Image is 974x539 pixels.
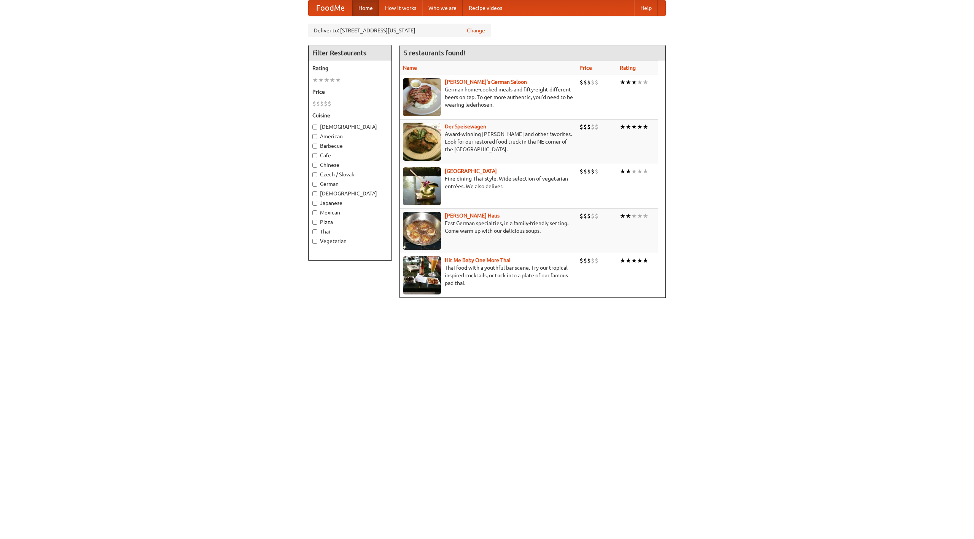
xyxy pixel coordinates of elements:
li: $ [583,123,587,131]
li: ★ [637,256,643,265]
li: $ [591,167,595,176]
li: $ [579,256,583,265]
img: speisewagen.jpg [403,123,441,161]
input: [DEMOGRAPHIC_DATA] [312,191,317,196]
a: FoodMe [309,0,352,16]
li: $ [587,212,591,220]
li: $ [583,78,587,86]
a: Who we are [422,0,463,16]
li: $ [579,167,583,176]
p: German home-cooked meals and fifty-eight different beers on tap. To get more authentic, you'd nee... [403,86,573,109]
img: kohlhaus.jpg [403,212,441,250]
a: [PERSON_NAME] Haus [445,213,500,219]
li: $ [587,167,591,176]
h5: Cuisine [312,112,388,119]
li: ★ [625,123,631,131]
li: $ [595,256,598,265]
li: ★ [631,78,637,86]
label: Thai [312,228,388,235]
li: ★ [324,76,329,84]
li: ★ [312,76,318,84]
li: $ [583,167,587,176]
li: ★ [625,167,631,176]
li: ★ [329,76,335,84]
a: Price [579,65,592,71]
label: Cafe [312,152,388,159]
li: $ [587,256,591,265]
a: Help [634,0,658,16]
label: Barbecue [312,142,388,150]
p: Thai food with a youthful bar scene. Try our tropical inspired cocktails, or tuck into a plate of... [403,264,573,287]
li: $ [595,123,598,131]
label: Czech / Slovak [312,171,388,178]
input: Cafe [312,153,317,158]
li: $ [320,99,324,108]
label: German [312,180,388,188]
li: ★ [631,256,637,265]
a: Rating [620,65,636,71]
a: [PERSON_NAME]'s German Saloon [445,79,527,85]
label: [DEMOGRAPHIC_DATA] [312,190,388,197]
li: $ [328,99,331,108]
li: ★ [620,78,625,86]
li: ★ [637,167,643,176]
li: $ [591,256,595,265]
li: $ [595,167,598,176]
a: Name [403,65,417,71]
input: Mexican [312,210,317,215]
li: ★ [625,256,631,265]
h5: Rating [312,64,388,72]
b: Hit Me Baby One More Thai [445,257,511,263]
img: babythai.jpg [403,256,441,294]
li: $ [587,78,591,86]
li: $ [583,212,587,220]
li: ★ [625,78,631,86]
li: ★ [631,212,637,220]
li: $ [583,256,587,265]
li: ★ [643,256,648,265]
li: ★ [643,123,648,131]
label: American [312,133,388,140]
p: Fine dining Thai-style. Wide selection of vegetarian entrées. We also deliver. [403,175,573,190]
li: ★ [643,167,648,176]
input: Czech / Slovak [312,172,317,177]
label: Mexican [312,209,388,216]
li: $ [579,78,583,86]
input: Japanese [312,201,317,206]
li: $ [591,123,595,131]
input: Barbecue [312,144,317,149]
a: Change [467,27,485,34]
li: ★ [637,212,643,220]
li: ★ [620,167,625,176]
a: [GEOGRAPHIC_DATA] [445,168,497,174]
input: Chinese [312,163,317,168]
li: ★ [620,123,625,131]
a: Der Speisewagen [445,123,486,130]
li: ★ [637,123,643,131]
li: $ [595,212,598,220]
a: How it works [379,0,422,16]
li: ★ [631,167,637,176]
li: $ [579,123,583,131]
li: $ [324,99,328,108]
ng-pluralize: 5 restaurants found! [404,49,465,56]
input: Thai [312,229,317,234]
li: ★ [620,212,625,220]
input: Pizza [312,220,317,225]
li: ★ [643,212,648,220]
input: [DEMOGRAPHIC_DATA] [312,125,317,130]
li: ★ [620,256,625,265]
h5: Price [312,88,388,96]
li: ★ [643,78,648,86]
label: Vegetarian [312,237,388,245]
li: $ [579,212,583,220]
label: Japanese [312,199,388,207]
label: Chinese [312,161,388,169]
li: $ [591,78,595,86]
p: Award-winning [PERSON_NAME] and other favorites. Look for our restored food truck in the NE corne... [403,130,573,153]
label: [DEMOGRAPHIC_DATA] [312,123,388,131]
li: ★ [637,78,643,86]
a: Home [352,0,379,16]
